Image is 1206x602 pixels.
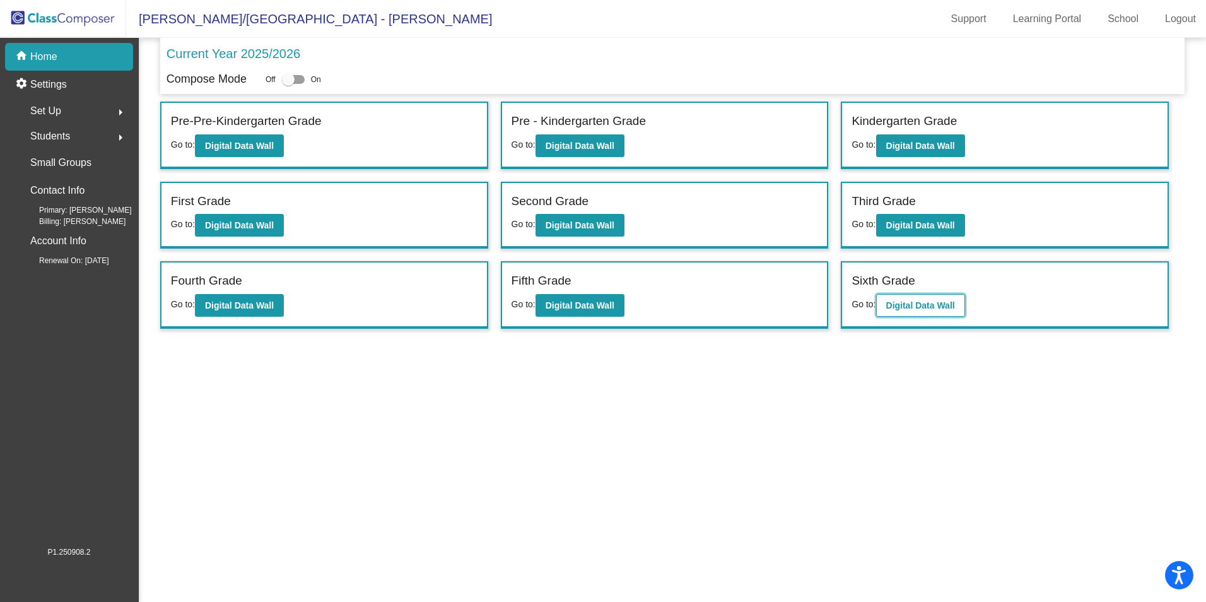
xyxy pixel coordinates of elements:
[15,49,30,64] mat-icon: home
[852,272,915,290] label: Sixth Grade
[886,300,955,310] b: Digital Data Wall
[205,141,274,151] b: Digital Data Wall
[30,77,67,92] p: Settings
[15,77,30,92] mat-icon: settings
[1003,9,1092,29] a: Learning Portal
[30,182,85,199] p: Contact Info
[876,134,965,157] button: Digital Data Wall
[126,9,492,29] span: [PERSON_NAME]/[GEOGRAPHIC_DATA] - [PERSON_NAME]
[512,192,589,211] label: Second Grade
[852,139,875,150] span: Go to:
[30,154,91,172] p: Small Groups
[546,300,614,310] b: Digital Data Wall
[852,192,915,211] label: Third Grade
[195,214,284,237] button: Digital Data Wall
[512,272,571,290] label: Fifth Grade
[19,204,132,216] span: Primary: [PERSON_NAME]
[113,105,128,120] mat-icon: arrow_right
[1155,9,1206,29] a: Logout
[266,74,276,85] span: Off
[30,127,70,145] span: Students
[171,139,195,150] span: Go to:
[512,219,536,229] span: Go to:
[171,219,195,229] span: Go to:
[19,216,126,227] span: Billing: [PERSON_NAME]
[546,141,614,151] b: Digital Data Wall
[886,220,955,230] b: Digital Data Wall
[941,9,997,29] a: Support
[886,141,955,151] b: Digital Data Wall
[30,232,86,250] p: Account Info
[19,255,108,266] span: Renewal On: [DATE]
[512,299,536,309] span: Go to:
[512,139,536,150] span: Go to:
[167,44,300,63] p: Current Year 2025/2026
[546,220,614,230] b: Digital Data Wall
[536,134,624,157] button: Digital Data Wall
[171,299,195,309] span: Go to:
[852,219,875,229] span: Go to:
[195,134,284,157] button: Digital Data Wall
[171,272,242,290] label: Fourth Grade
[205,220,274,230] b: Digital Data Wall
[167,71,247,88] p: Compose Mode
[113,130,128,145] mat-icon: arrow_right
[205,300,274,310] b: Digital Data Wall
[852,299,875,309] span: Go to:
[311,74,321,85] span: On
[1098,9,1149,29] a: School
[30,102,61,120] span: Set Up
[852,112,957,131] label: Kindergarten Grade
[195,294,284,317] button: Digital Data Wall
[536,214,624,237] button: Digital Data Wall
[171,192,231,211] label: First Grade
[30,49,57,64] p: Home
[876,294,965,317] button: Digital Data Wall
[536,294,624,317] button: Digital Data Wall
[512,112,646,131] label: Pre - Kindergarten Grade
[876,214,965,237] button: Digital Data Wall
[171,112,322,131] label: Pre-Pre-Kindergarten Grade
